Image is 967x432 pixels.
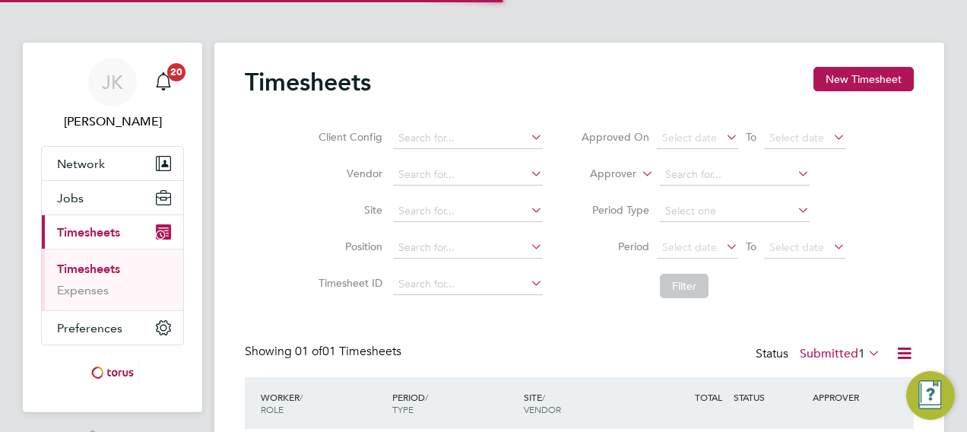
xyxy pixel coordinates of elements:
input: Search for... [393,128,543,149]
label: Site [314,203,382,217]
div: Timesheets [42,249,183,310]
a: 20 [148,58,179,106]
span: To [741,237,761,256]
button: Engage Resource Center [906,371,955,420]
div: Showing [245,344,404,360]
label: Submitted [800,346,880,361]
input: Search for... [393,237,543,259]
div: WORKER [257,383,388,423]
input: Search for... [393,274,543,295]
label: Period Type [581,203,649,217]
span: Select date [662,131,717,145]
div: Status [756,344,883,365]
span: To [741,127,761,147]
span: / [542,391,545,403]
input: Search for... [393,201,543,222]
span: James Kelly [41,113,184,131]
a: JK[PERSON_NAME] [41,58,184,131]
a: Timesheets [57,262,120,276]
div: APPROVER [809,383,888,411]
button: Timesheets [42,215,183,249]
input: Select one [660,201,810,222]
a: Expenses [57,283,109,297]
label: Vendor [314,167,382,180]
span: TYPE [392,403,414,415]
span: JK [102,72,123,92]
span: Select date [662,240,717,254]
input: Search for... [660,164,810,186]
label: Approved On [581,130,649,144]
span: ROLE [261,403,284,415]
span: Network [57,157,105,171]
input: Search for... [393,164,543,186]
div: PERIOD [388,383,520,423]
span: 01 of [295,344,322,359]
h2: Timesheets [245,67,371,97]
label: Approver [568,167,636,182]
label: Position [314,240,382,253]
label: Client Config [314,130,382,144]
button: Network [42,147,183,180]
div: SITE [520,383,652,423]
span: Select date [769,131,824,145]
span: TOTAL [695,391,722,403]
span: Preferences [57,321,122,335]
button: New Timesheet [813,67,914,91]
label: Period [581,240,649,253]
span: Timesheets [57,225,120,240]
a: Go to home page [41,361,184,385]
span: VENDOR [524,403,561,415]
span: / [425,391,428,403]
span: Select date [769,240,824,254]
button: Jobs [42,181,183,214]
span: 1 [858,346,865,361]
span: / [300,391,303,403]
label: Timesheet ID [314,276,382,290]
div: STATUS [730,383,809,411]
button: Preferences [42,311,183,345]
span: Jobs [57,191,84,205]
nav: Main navigation [23,43,202,412]
img: torus-logo-retina.png [86,361,139,385]
button: Filter [660,274,709,298]
span: 01 Timesheets [295,344,401,359]
span: 20 [167,63,185,81]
